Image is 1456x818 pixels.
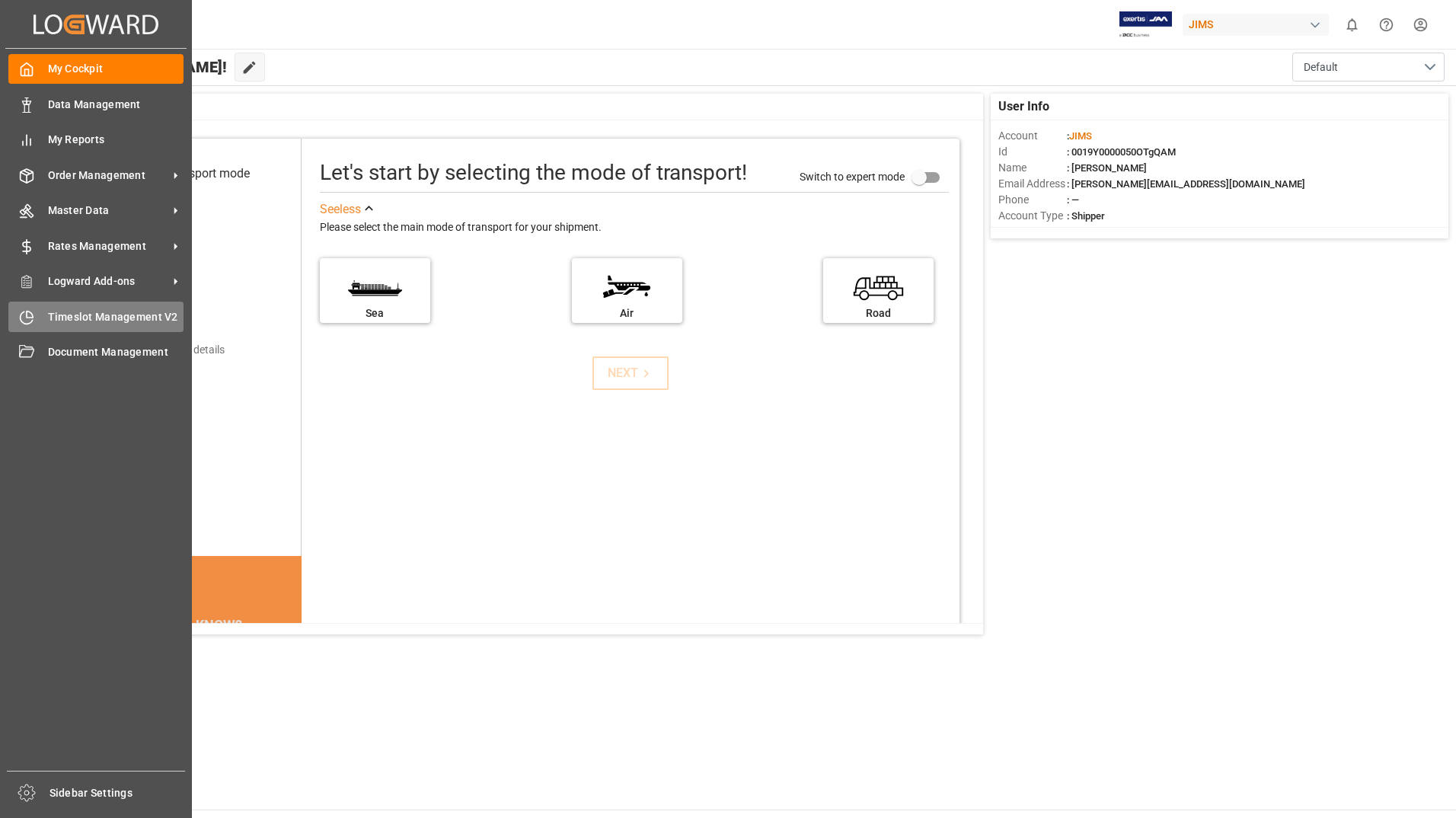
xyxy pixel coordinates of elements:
span: : [1067,130,1092,142]
span: Email Address [998,176,1067,192]
span: User Info [998,97,1049,116]
div: NEXT [608,364,654,382]
span: Default [1304,59,1338,75]
span: JIMS [1069,130,1092,142]
span: Timeslot Management V2 [48,309,184,325]
span: Document Management [48,344,184,360]
span: My Reports [48,132,184,148]
button: show 0 new notifications [1335,8,1369,42]
span: : [PERSON_NAME][EMAIL_ADDRESS][DOMAIN_NAME] [1067,178,1305,190]
span: Name [998,160,1067,176]
span: Order Management [48,168,168,184]
span: : — [1067,194,1079,206]
a: Data Management [8,89,184,119]
div: JIMS [1183,14,1329,36]
div: Let's start by selecting the mode of transport! [320,157,747,189]
div: Please select the main mode of transport for your shipment. [320,219,949,237]
span: Phone [998,192,1067,208]
div: Air [580,305,675,321]
div: Add shipping details [129,342,225,358]
a: Document Management [8,337,184,367]
span: Hello [PERSON_NAME]! [63,53,227,81]
button: JIMS [1183,10,1335,39]
button: open menu [1292,53,1445,81]
div: Road [831,305,926,321]
div: Sea [327,305,423,321]
img: Exertis%20JAM%20-%20Email%20Logo.jpg_1722504956.jpg [1119,11,1172,38]
span: Sidebar Settings [49,785,186,801]
span: Switch to expert mode [800,170,905,182]
button: NEXT [592,356,669,390]
a: My Cockpit [8,54,184,84]
span: Account [998,128,1067,144]
span: Rates Management [48,238,168,254]
span: Data Management [48,97,184,113]
span: Master Data [48,203,168,219]
button: Help Center [1369,8,1403,42]
span: : 0019Y0000050OTgQAM [1067,146,1176,158]
div: See less [320,200,361,219]
span: Logward Add-ons [48,273,168,289]
a: Timeslot Management V2 [8,302,184,331]
span: Account Type [998,208,1067,224]
span: Id [998,144,1067,160]
span: : [PERSON_NAME] [1067,162,1147,174]
span: My Cockpit [48,61,184,77]
span: : Shipper [1067,210,1105,222]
